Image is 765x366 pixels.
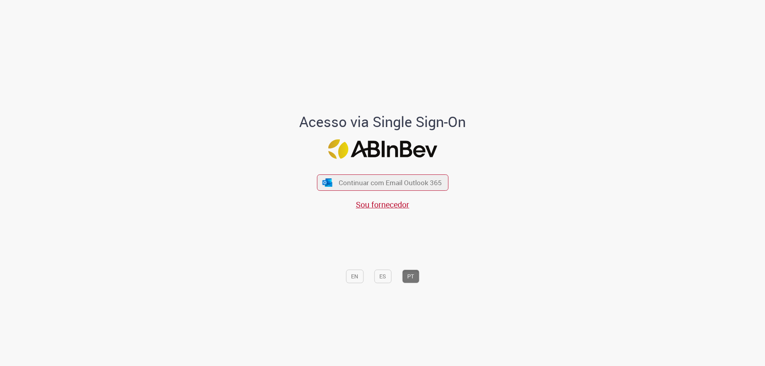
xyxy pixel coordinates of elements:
button: ícone Azure/Microsoft 360 Continuar com Email Outlook 365 [317,174,448,191]
button: PT [402,270,419,283]
span: Continuar com Email Outlook 365 [339,178,442,187]
button: ES [374,270,391,283]
h1: Acesso via Single Sign-On [272,114,493,130]
img: ícone Azure/Microsoft 360 [322,178,333,187]
img: Logo ABInBev [328,139,437,159]
a: Sou fornecedor [356,199,409,210]
button: EN [346,270,363,283]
